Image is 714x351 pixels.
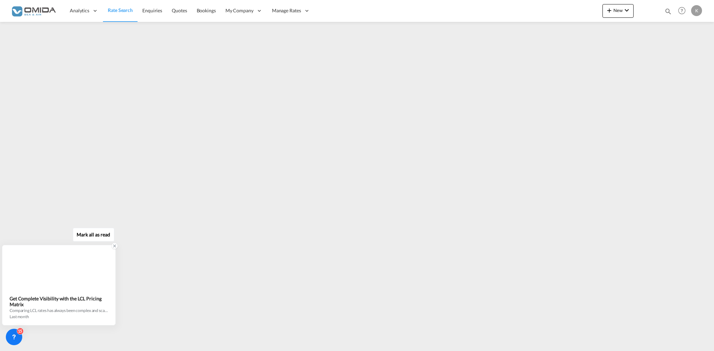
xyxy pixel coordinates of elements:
[197,8,216,13] span: Bookings
[602,4,634,18] button: icon-plus 400-fgNewicon-chevron-down
[691,5,702,16] div: K
[676,5,691,17] div: Help
[142,8,162,13] span: Enquiries
[225,7,254,14] span: My Company
[664,8,672,15] md-icon: icon-magnify
[623,6,631,14] md-icon: icon-chevron-down
[10,3,56,18] img: 459c566038e111ed959c4fc4f0a4b274.png
[664,8,672,18] div: icon-magnify
[108,7,133,13] span: Rate Search
[676,5,688,16] span: Help
[272,7,301,14] span: Manage Rates
[605,8,631,13] span: New
[172,8,187,13] span: Quotes
[605,6,613,14] md-icon: icon-plus 400-fg
[70,7,89,14] span: Analytics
